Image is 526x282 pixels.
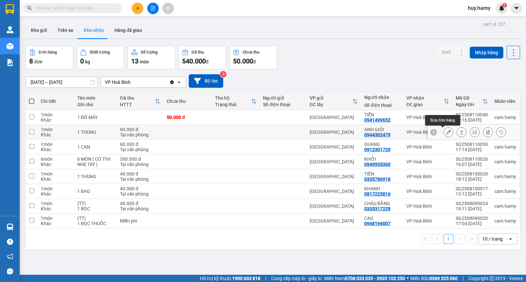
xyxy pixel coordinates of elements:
span: 540.000 [182,57,206,65]
span: aim [166,6,170,11]
div: 0949935360 [364,162,391,167]
button: Nhập hàng [470,47,503,59]
li: 0946 508 595 [3,23,125,31]
span: ⚪️ [407,277,409,280]
div: Tên món [77,95,113,101]
div: Khác [41,162,71,167]
div: KHANH [364,186,400,191]
button: caret-down [511,3,522,14]
input: Tìm tên, số ĐT hoặc mã đơn [36,5,114,12]
div: [GEOGRAPHIC_DATA] [310,129,358,135]
div: Khác [41,117,71,123]
div: VP gửi [310,95,352,101]
button: plus [132,3,143,14]
div: SG2508110026 [456,156,488,162]
div: Đã thu [120,95,155,101]
button: Chưa thu50.000đ [229,46,277,69]
button: Khối lượng0kg [77,46,124,69]
button: Đơn hàng8đơn [26,46,73,69]
div: VP Hoà Bình [406,115,449,120]
span: đ [253,59,256,64]
svg: open [508,236,513,242]
div: Người nhận [364,95,400,100]
div: Số điện thoại [364,103,400,108]
div: cam.hamy [494,203,516,209]
div: Giao hàng [457,127,466,137]
div: ĐC lấy [310,102,352,107]
div: 0941499652 [364,117,391,123]
div: CAO [364,216,400,221]
th: Toggle SortBy [306,93,361,110]
div: [GEOGRAPHIC_DATA] [310,218,358,223]
div: 1 món [41,201,71,206]
th: Toggle SortBy [403,93,452,110]
div: 17:04 [DATE] [456,221,488,226]
span: 50.000 [233,57,253,65]
div: Nhân viên [494,99,516,104]
div: VP Hoà Bình [406,189,449,194]
div: 1 ĐỒ MÁY [77,115,113,120]
div: Khác [41,206,71,211]
div: ĐC giao [406,102,444,107]
div: Ghi chú [77,102,113,107]
button: Hàng đã giao [109,22,147,38]
span: Miền Bắc [410,275,458,282]
img: logo-vxr [6,4,14,14]
div: 1 món [41,112,71,117]
span: đ [206,59,208,64]
div: 18:12 [DATE] [456,176,488,182]
div: 0335317229 [364,206,391,211]
div: 17:14 [DATE] [456,147,488,152]
div: cam.hamy [494,144,516,150]
div: Ngày ĐH [456,102,483,107]
div: VP Hoà Bình [406,129,449,135]
div: 0948194007 [364,221,391,226]
th: Toggle SortBy [117,93,163,110]
div: 18:11 [DATE] [456,206,488,211]
img: warehouse-icon [7,43,13,50]
div: [GEOGRAPHIC_DATA] [310,189,358,194]
button: Kho gửi [26,22,52,38]
img: icon-new-feature [499,5,505,11]
div: [GEOGRAPHIC_DATA] [310,174,358,179]
span: phone [38,24,43,29]
div: Mã GD [456,95,483,101]
div: Số điện thoại [263,102,303,107]
div: Thu hộ [215,95,251,101]
div: 50.000 đ [167,115,208,120]
input: Select a date range. [26,77,98,87]
div: cam.hamy [494,218,516,223]
div: [GEOGRAPHIC_DATA] [310,159,358,164]
div: 1 THÙNG [77,129,113,135]
span: plus [135,6,140,11]
div: CHÁU BẰNG [364,201,400,206]
div: Sửa đơn hàng [443,127,453,137]
b: Nhà Xe Hà My [38,4,87,12]
span: đơn [34,59,42,64]
li: 995 [PERSON_NAME] [3,14,125,23]
span: | [265,275,266,282]
div: cam.hamy [494,189,516,194]
span: | [463,275,464,282]
div: 19:16 [DATE] [456,117,488,123]
img: warehouse-icon [7,26,13,33]
div: 13:12 [DATE] [456,191,488,197]
div: HTTT [120,102,155,107]
div: VP Hoà Bình [406,144,449,150]
b: GỬI : VP Hoà Bình [3,41,76,52]
strong: 0369 525 060 [429,276,458,281]
span: món [140,59,149,64]
div: Đơn hàng [39,50,57,55]
div: 0944302479 [364,132,391,137]
span: search [27,6,32,11]
div: VP Hoà Bình [105,79,131,85]
button: Số lượng13món [128,46,175,69]
div: 40.000 đ [120,171,160,176]
div: Khác [41,147,71,152]
div: ANH GIỎI [364,127,400,132]
div: 40.000 đ [120,201,160,206]
span: Cung cấp máy in - giấy in: [271,275,323,282]
div: SG2508110040 [456,112,488,117]
div: SG2508110030 [456,142,488,147]
div: QUANG [364,142,400,147]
